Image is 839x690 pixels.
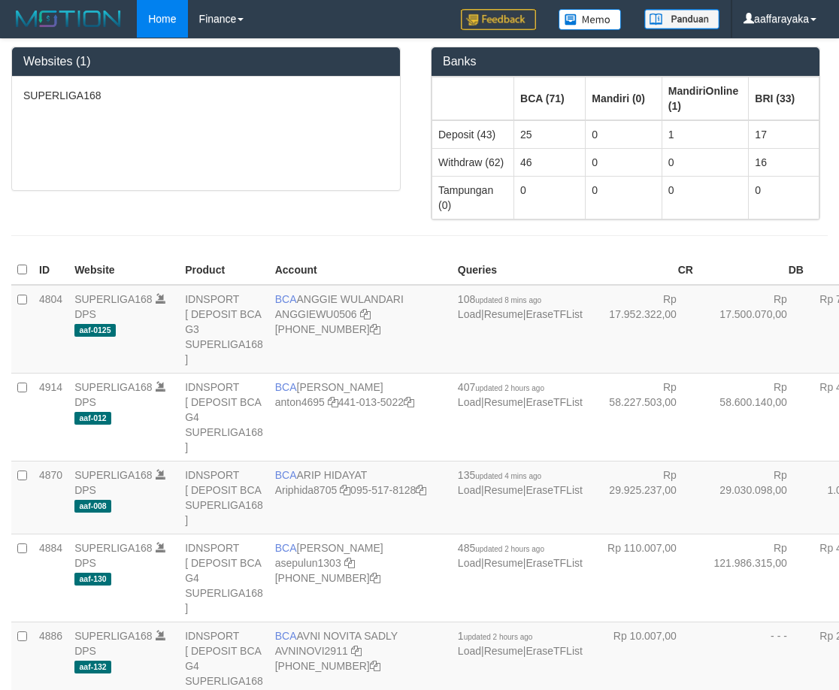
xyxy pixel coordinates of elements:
a: Copy 4062281875 to clipboard [370,572,380,584]
span: 108 [458,293,541,305]
a: SUPERLIGA168 [74,630,153,642]
span: BCA [275,630,297,642]
img: MOTION_logo.png [11,8,126,30]
span: aaf-012 [74,412,111,425]
a: asepulun1303 [275,557,341,569]
td: Rp 29.925.237,00 [589,461,699,534]
td: IDNSPORT [ DEPOSIT BCA SUPERLIGA168 ] [179,461,269,534]
td: 25 [514,120,586,149]
a: Resume [484,557,523,569]
td: 0 [662,176,749,219]
td: Rp 110.007,00 [589,534,699,622]
td: IDNSPORT [ DEPOSIT BCA G4 SUPERLIGA168 ] [179,534,269,622]
td: [PERSON_NAME] [PHONE_NUMBER] [269,534,452,622]
td: Rp 29.030.098,00 [699,461,810,534]
td: IDNSPORT [ DEPOSIT BCA G3 SUPERLIGA168 ] [179,285,269,374]
a: Copy Ariphida8705 to clipboard [340,484,350,496]
span: 135 [458,469,541,481]
p: SUPERLIGA168 [23,88,389,103]
span: 407 [458,381,544,393]
td: DPS [68,461,179,534]
h3: Websites (1) [23,55,389,68]
span: 485 [458,542,544,554]
td: 4884 [33,534,68,622]
th: Group: activate to sort column ascending [514,77,586,120]
a: Copy 4062213373 to clipboard [370,323,380,335]
a: Load [458,396,481,408]
span: BCA [275,542,297,554]
th: Queries [452,256,589,285]
span: aaf-008 [74,500,111,513]
td: Withdraw (62) [432,148,514,176]
a: Copy anton4695 to clipboard [328,396,338,408]
span: | | [458,293,583,320]
th: Group: activate to sort column ascending [586,77,662,120]
td: 4870 [33,461,68,534]
a: Resume [484,308,523,320]
a: Resume [484,484,523,496]
span: | | [458,542,583,569]
span: 1 [458,630,533,642]
a: Copy 0955178128 to clipboard [416,484,426,496]
td: 0 [586,120,662,149]
td: 0 [662,148,749,176]
a: SUPERLIGA168 [74,542,153,554]
a: Load [458,308,481,320]
th: DB [699,256,810,285]
a: Load [458,484,481,496]
span: aaf-132 [74,661,111,673]
span: aaf-0125 [74,324,116,337]
td: 4804 [33,285,68,374]
a: Resume [484,396,523,408]
a: SUPERLIGA168 [74,381,153,393]
span: updated 2 hours ago [475,545,544,553]
span: BCA [275,381,297,393]
a: ANGGIEWU0506 [275,308,357,320]
td: Deposit (43) [432,120,514,149]
a: Copy asepulun1303 to clipboard [344,557,355,569]
h3: Banks [443,55,808,68]
td: Rp 58.227.503,00 [589,373,699,461]
td: 0 [749,176,819,219]
a: SUPERLIGA168 [74,293,153,305]
td: 0 [514,176,586,219]
img: Button%20Memo.svg [559,9,622,30]
th: ID [33,256,68,285]
th: Account [269,256,452,285]
img: panduan.png [644,9,719,29]
td: 16 [749,148,819,176]
td: 17 [749,120,819,149]
a: EraseTFList [526,308,582,320]
a: EraseTFList [526,484,582,496]
a: AVNINOVI2911 [275,645,348,657]
td: 4914 [33,373,68,461]
a: EraseTFList [526,645,582,657]
td: ANGGIE WULANDARI [PHONE_NUMBER] [269,285,452,374]
th: Group: activate to sort column ascending [662,77,749,120]
span: updated 4 mins ago [475,472,541,480]
a: Load [458,557,481,569]
th: Website [68,256,179,285]
span: BCA [275,469,297,481]
span: updated 2 hours ago [475,384,544,392]
a: Copy 4062280135 to clipboard [370,660,380,672]
a: Resume [484,645,523,657]
td: Rp 58.600.140,00 [699,373,810,461]
a: Load [458,645,481,657]
a: EraseTFList [526,396,582,408]
td: Rp 121.986.315,00 [699,534,810,622]
td: Rp 17.952.322,00 [589,285,699,374]
td: DPS [68,285,179,374]
td: 1 [662,120,749,149]
span: | | [458,469,583,496]
td: Tampungan (0) [432,176,514,219]
a: SUPERLIGA168 [74,469,153,481]
td: 0 [586,148,662,176]
span: updated 2 hours ago [464,633,533,641]
td: [PERSON_NAME] 441-013-5022 [269,373,452,461]
span: BCA [275,293,297,305]
a: Copy ANGGIEWU0506 to clipboard [360,308,371,320]
th: Product [179,256,269,285]
td: 46 [514,148,586,176]
a: EraseTFList [526,557,582,569]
